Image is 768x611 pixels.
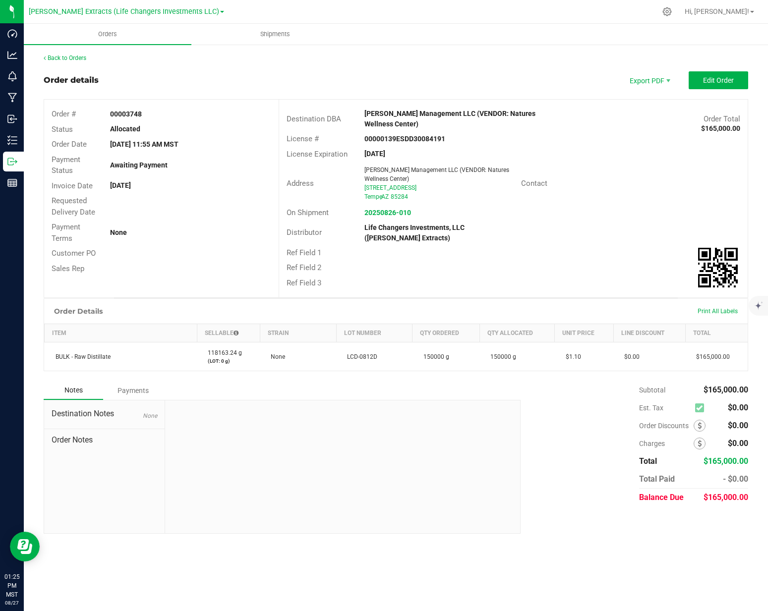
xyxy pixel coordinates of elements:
span: Address [287,179,314,188]
inline-svg: Manufacturing [7,93,17,103]
span: $0.00 [728,421,748,430]
span: 150000 g [418,353,449,360]
a: Shipments [191,24,359,45]
strong: Life Changers Investments, LLC ([PERSON_NAME] Extracts) [364,223,465,242]
img: Scan me! [698,248,738,287]
span: Tempe [364,193,382,200]
div: Notes [44,381,103,400]
span: Contact [521,179,547,188]
span: 150000 g [485,353,516,360]
inline-svg: Monitoring [7,71,17,81]
span: BULK - Raw Distillate [51,353,111,360]
span: $0.00 [728,439,748,448]
button: Edit Order [689,71,748,89]
span: Customer PO [52,249,96,258]
div: Manage settings [661,7,673,16]
inline-svg: Outbound [7,157,17,167]
inline-svg: Dashboard [7,29,17,39]
span: None [143,412,157,419]
span: Invoice Date [52,181,93,190]
span: [PERSON_NAME] Extracts (Life Changers Investments LLC) [29,7,219,16]
inline-svg: Inventory [7,135,17,145]
span: Ref Field 1 [287,248,321,257]
span: Order Date [52,140,87,149]
li: Export PDF [619,71,679,89]
a: Orders [24,24,191,45]
span: Status [52,125,73,134]
span: 85284 [391,193,408,200]
span: $165,000.00 [704,456,748,466]
span: Sales Rep [52,264,84,273]
th: Item [45,324,197,342]
th: Strain [260,324,336,342]
h1: Order Details [54,307,103,315]
span: $0.00 [728,403,748,412]
span: Hi, [PERSON_NAME]! [685,7,749,15]
span: Ref Field 2 [287,263,321,272]
strong: $165,000.00 [701,124,740,132]
span: $1.10 [561,353,581,360]
strong: 00003748 [110,110,142,118]
span: Total Paid [639,474,675,484]
a: 20250826-010 [364,209,411,217]
inline-svg: Reports [7,178,17,188]
span: Destination DBA [287,114,341,123]
strong: Allocated [110,125,140,133]
th: Qty Ordered [413,324,479,342]
span: - $0.00 [723,474,748,484]
span: None [266,353,285,360]
span: Edit Order [703,76,734,84]
span: Order Total [704,114,740,123]
strong: [DATE] 11:55 AM MST [110,140,178,148]
iframe: Resource center [10,532,40,561]
span: $165,000.00 [691,353,730,360]
span: Shipments [247,30,303,39]
span: Balance Due [639,493,684,502]
p: (LOT: 0 g) [203,357,254,365]
span: $165,000.00 [704,493,748,502]
inline-svg: Inbound [7,114,17,124]
span: Ref Field 3 [287,278,321,287]
span: , [380,193,381,200]
div: Order details [44,74,99,86]
th: Lot Number [336,324,413,342]
span: Orders [85,30,130,39]
strong: None [110,228,127,236]
span: LCD-0812D [342,353,377,360]
th: Unit Price [555,324,613,342]
span: Requested Delivery Date [52,196,95,217]
span: Payment Terms [52,222,80,243]
span: Subtotal [639,386,665,394]
span: Payment Status [52,155,80,175]
strong: 00000139ESDD30084191 [364,135,445,143]
th: Sellable [197,324,260,342]
span: License Expiration [287,150,348,159]
span: $165,000.00 [704,385,748,394]
th: Line Discount [613,324,685,342]
span: Order Discounts [639,422,694,430]
th: Total [685,324,748,342]
strong: [PERSON_NAME] Management LLC (VENDOR: Natures Wellness Center) [364,110,535,128]
p: 08/27 [4,599,19,607]
span: Order # [52,110,76,118]
span: 118163.24 g [203,349,242,356]
strong: Awaiting Payment [110,161,168,169]
p: 01:25 PM MST [4,572,19,599]
strong: [DATE] [364,150,385,158]
span: [STREET_ADDRESS] [364,184,416,191]
qrcode: 00003748 [698,248,738,287]
th: Qty Allocated [479,324,554,342]
strong: [DATE] [110,181,131,189]
span: Charges [639,440,694,447]
span: Calculate excise tax [695,401,709,415]
span: [PERSON_NAME] Management LLC (VENDOR: Natures Wellness Center) [364,167,509,182]
span: Print All Labels [698,308,738,315]
span: $0.00 [619,353,640,360]
span: AZ [381,193,389,200]
span: Total [639,456,657,466]
a: Back to Orders [44,55,86,61]
span: Distributor [287,228,322,237]
span: Order Notes [52,434,157,446]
